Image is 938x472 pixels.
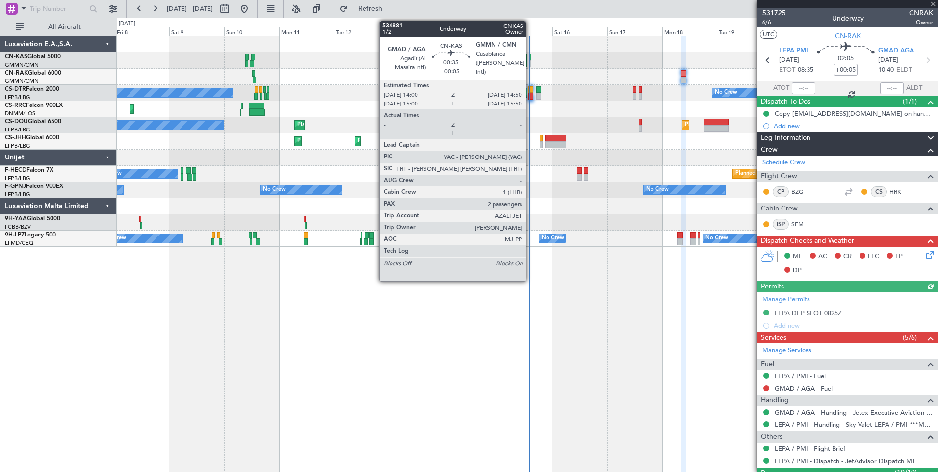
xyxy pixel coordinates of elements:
a: Schedule Crew [762,158,805,168]
div: Add new [774,122,933,130]
a: LFPB/LBG [5,94,30,101]
input: Trip Number [30,1,86,16]
div: [DATE] [119,20,135,28]
span: ATOT [773,83,789,93]
div: Fri 8 [115,27,170,36]
div: Unplanned Maint [GEOGRAPHIC_DATA] ([GEOGRAPHIC_DATA]) [464,118,625,132]
span: CN-KAS [5,54,27,60]
div: No Crew [542,231,564,246]
a: DNMM/LOS [5,110,35,117]
div: Mon 18 [662,27,717,36]
span: All Aircraft [26,24,104,30]
span: Others [761,431,782,443]
a: LEPA / PMI - Handling - Sky Valet LEPA / PMI ***MYHANDLING*** [775,420,933,429]
span: Crew [761,144,778,156]
span: 08:35 [798,65,813,75]
div: Sat 9 [169,27,224,36]
span: Services [761,332,786,343]
div: Tue 12 [334,27,389,36]
span: CN-RAK [5,70,28,76]
a: HRK [889,187,912,196]
span: DP [793,266,802,276]
span: Handling [761,395,789,406]
span: CS-JHH [5,135,26,141]
span: CN-RAK [835,31,861,41]
a: F-GPNJFalcon 900EX [5,184,63,189]
a: LFPB/LBG [5,175,30,182]
div: Fri 15 [498,27,553,36]
a: F-HECDFalcon 7X [5,167,53,173]
div: Planned Maint [GEOGRAPHIC_DATA] ([GEOGRAPHIC_DATA]) [297,134,452,149]
a: CS-RRCFalcon 900LX [5,103,63,108]
span: ETOT [779,65,795,75]
div: Planned Maint [GEOGRAPHIC_DATA] ([GEOGRAPHIC_DATA]) [516,134,671,149]
div: Underway [832,13,864,24]
div: Wed 13 [389,27,443,36]
div: Planned Maint Larnaca ([GEOGRAPHIC_DATA] Intl) [133,102,260,116]
a: LFMD/CEQ [5,239,33,247]
a: GMMN/CMN [5,61,39,69]
a: LFPB/LBG [5,142,30,150]
span: [DATE] [878,55,898,65]
div: CP [773,186,789,197]
span: (1/1) [903,96,917,106]
a: GMAD / AGA - Fuel [775,384,833,393]
span: F-HECD [5,167,26,173]
a: Manage Services [762,346,811,356]
div: No Crew [705,231,728,246]
div: Tue 19 [717,27,772,36]
a: LFPB/LBG [5,191,30,198]
span: Cabin Crew [761,203,798,214]
div: Planned Maint Sofia [409,85,459,100]
span: [DATE] [779,55,799,65]
button: UTC [760,30,777,39]
span: Fuel [761,359,774,370]
span: Owner [909,18,933,26]
div: Planned Maint [GEOGRAPHIC_DATA] ([GEOGRAPHIC_DATA]) [685,118,839,132]
span: 9H-YAA [5,216,27,222]
div: Planned Maint [GEOGRAPHIC_DATA] ([GEOGRAPHIC_DATA]) [735,166,890,181]
a: CN-RAKGlobal 6000 [5,70,61,76]
div: Sun 10 [224,27,279,36]
span: ELDT [896,65,912,75]
span: F-GPNJ [5,184,26,189]
span: CNRAK [909,8,933,18]
span: CS-DOU [5,119,28,125]
span: 531725 [762,8,786,18]
a: CS-JHHGlobal 6000 [5,135,59,141]
span: LEPA PMI [779,46,808,56]
a: LEPA / PMI - Flight Brief [775,445,845,453]
div: Planned Maint [GEOGRAPHIC_DATA] ([GEOGRAPHIC_DATA]) [358,134,512,149]
div: No Crew [715,85,737,100]
span: 6/6 [762,18,786,26]
span: Dispatch To-Dos [761,96,810,107]
div: Thu 14 [443,27,498,36]
span: FP [895,252,903,262]
span: MF [793,252,802,262]
a: FCBB/BZV [5,223,31,231]
span: [DATE] - [DATE] [167,4,213,13]
span: ALDT [906,83,922,93]
span: 10:40 [878,65,894,75]
div: CS [871,186,887,197]
span: Dispatch Checks and Weather [761,236,854,247]
a: 9H-LPZLegacy 500 [5,232,56,238]
a: BZG [791,187,813,196]
span: AC [818,252,827,262]
div: Mon 11 [279,27,334,36]
span: FFC [868,252,879,262]
div: Copy [EMAIL_ADDRESS][DOMAIN_NAME] on handling requests [775,109,933,118]
a: GMMN/CMN [5,78,39,85]
a: LEPA / PMI - Fuel [775,372,826,380]
span: CS-DTR [5,86,26,92]
div: Sun 17 [607,27,662,36]
span: Flight Crew [761,171,797,182]
a: CN-KASGlobal 5000 [5,54,61,60]
a: CS-DTRFalcon 2000 [5,86,59,92]
a: LFPB/LBG [5,126,30,133]
div: Planned Maint [GEOGRAPHIC_DATA] ([GEOGRAPHIC_DATA]) [297,118,452,132]
div: Sat 16 [552,27,607,36]
span: CR [843,252,852,262]
button: All Aircraft [11,19,106,35]
button: Refresh [335,1,394,17]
